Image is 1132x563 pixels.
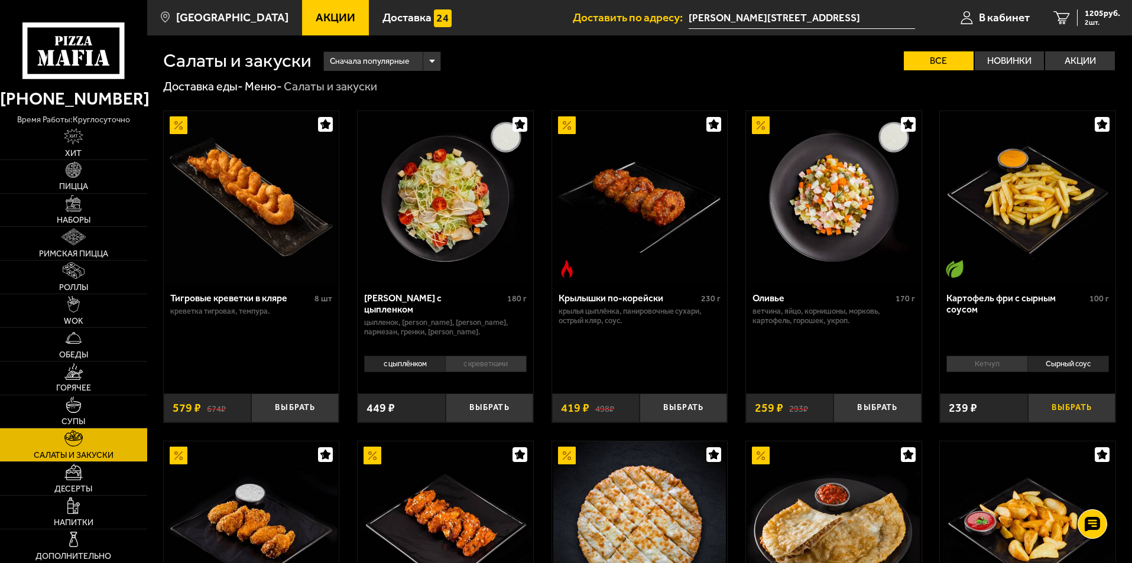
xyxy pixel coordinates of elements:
span: Обеды [59,351,88,359]
div: Салаты и закуски [284,79,377,95]
div: Картофель фри с сырным соусом [946,292,1086,315]
span: Горячее [56,384,91,392]
label: Новинки [975,51,1045,70]
label: Акции [1045,51,1115,70]
div: 0 [358,352,533,385]
s: 293 ₽ [789,402,808,414]
span: 259 ₽ [755,402,783,414]
input: Ваш адрес доставки [689,7,915,29]
div: Крылышки по-корейски [559,292,699,304]
a: Салат Цезарь с цыпленком [358,111,533,284]
p: цыпленок, [PERSON_NAME], [PERSON_NAME], пармезан, гренки, [PERSON_NAME]. [364,318,527,337]
span: Доставка [382,12,432,23]
span: Сначала популярные [330,50,409,73]
span: Супы [61,418,85,426]
span: 230 г [701,294,721,304]
span: Акции [316,12,355,23]
span: Роллы [59,284,88,292]
li: Кетчуп [946,356,1027,372]
span: 2 шт. [1085,19,1120,26]
button: Выбрать [251,393,339,422]
button: Выбрать [446,393,533,422]
span: 579 ₽ [173,402,201,414]
a: Вегетарианское блюдоКартофель фри с сырным соусом [940,111,1115,284]
img: Акционный [170,447,187,464]
li: Сырный соус [1027,356,1109,372]
img: Акционный [170,116,187,134]
span: [GEOGRAPHIC_DATA] [176,12,288,23]
img: Оливье [747,111,920,284]
span: Десерты [54,485,92,493]
a: Меню- [245,79,282,93]
span: 419 ₽ [561,402,589,414]
a: Доставка еды- [163,79,243,93]
span: WOK [64,317,83,326]
img: Акционный [558,447,576,464]
button: Выбрать [833,393,921,422]
img: Крылышки по-корейски [553,111,726,284]
div: Оливье [752,292,893,304]
s: 498 ₽ [595,402,614,414]
span: 1205 руб. [1085,9,1120,18]
div: Тигровые креветки в кляре [170,292,312,304]
span: Напитки [54,519,93,527]
span: Дополнительно [35,552,111,561]
a: АкционныйОливье [746,111,922,284]
a: АкционныйОстрое блюдоКрылышки по-корейски [552,111,728,284]
button: Выбрать [1028,393,1115,422]
button: Выбрать [640,393,727,422]
p: ветчина, яйцо, корнишоны, морковь, картофель, горошек, укроп. [752,307,915,326]
span: 8 шт [314,294,332,304]
span: 180 г [507,294,527,304]
span: Пицца [59,183,88,191]
a: АкционныйТигровые креветки в кляре [164,111,339,284]
img: Акционный [752,447,770,464]
h1: Салаты и закуски [163,51,312,70]
div: [PERSON_NAME] с цыпленком [364,292,504,315]
div: 0 [940,352,1115,385]
img: Острое блюдо [558,260,576,278]
img: Вегетарианское блюдо [946,260,964,278]
img: Салат Цезарь с цыпленком [359,111,531,284]
span: 239 ₽ [949,402,977,414]
s: 674 ₽ [207,402,226,414]
img: Акционный [752,116,770,134]
img: Акционный [364,447,381,464]
label: Все [904,51,974,70]
span: В кабинет [979,12,1030,23]
p: креветка тигровая, темпура. [170,307,333,316]
span: 170 г [896,294,915,304]
span: Доставить по адресу: [573,12,689,23]
img: Акционный [558,116,576,134]
img: 15daf4d41897b9f0e9f617042186c801.svg [434,9,452,27]
li: с креветками [445,356,527,372]
img: Картофель фри с сырным соусом [942,111,1114,284]
span: Задворная улица, 2 [689,7,915,29]
span: 449 ₽ [366,402,395,414]
li: с цыплёнком [364,356,445,372]
span: Салаты и закуски [34,451,113,460]
span: 100 г [1089,294,1109,304]
p: крылья цыплёнка, панировочные сухари, острый кляр, соус. [559,307,721,326]
span: Наборы [57,216,90,224]
span: Хит [65,149,82,158]
img: Тигровые креветки в кляре [165,111,338,284]
span: Римская пицца [39,250,108,258]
